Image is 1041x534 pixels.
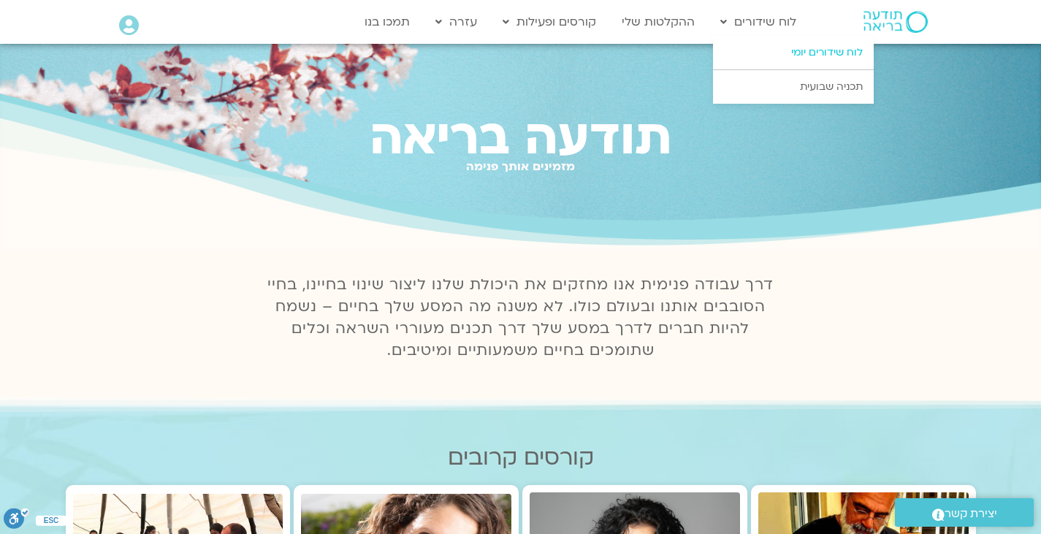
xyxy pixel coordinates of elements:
[614,8,702,36] a: ההקלטות שלי
[863,11,928,33] img: תודעה בריאה
[713,8,804,36] a: לוח שידורים
[945,504,997,524] span: יצירת קשר
[66,445,976,470] h2: קורסים קרובים
[495,8,603,36] a: קורסים ופעילות
[259,274,782,362] p: דרך עבודה פנימית אנו מחזקים את היכולת שלנו ליצור שינוי בחיינו, בחיי הסובבים אותנו ובעולם כולו. לא...
[428,8,484,36] a: עזרה
[357,8,417,36] a: תמכו בנו
[713,36,874,69] a: לוח שידורים יומי
[713,70,874,104] a: תכניה שבועית
[895,498,1034,527] a: יצירת קשר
